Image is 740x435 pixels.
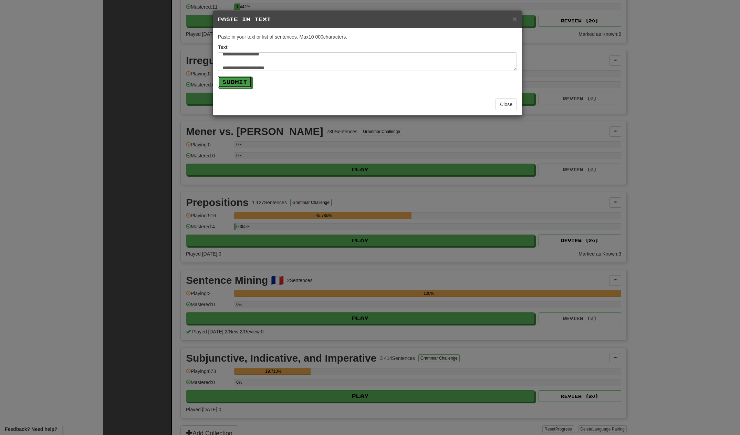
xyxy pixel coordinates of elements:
h5: Paste in Text [218,16,517,23]
button: Submit [218,76,252,88]
label: Text [218,44,228,51]
button: Close [513,15,517,22]
button: Close [496,99,517,110]
span: × [513,15,517,23]
p: Paste in your text or list of sentences. Max 10 000 characters. [218,33,517,40]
